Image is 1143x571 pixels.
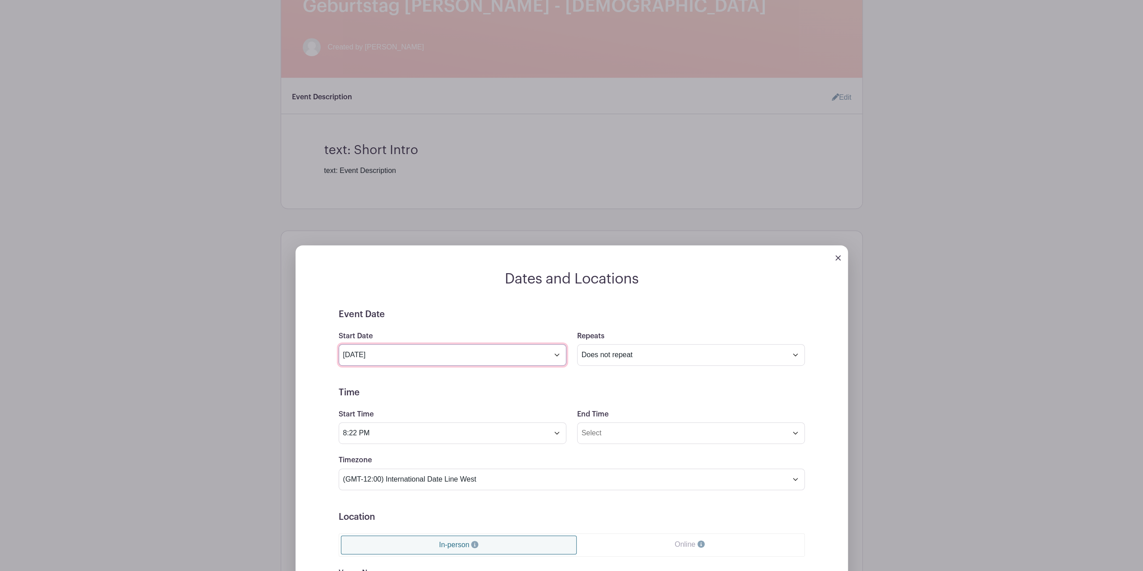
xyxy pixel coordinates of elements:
[835,255,841,261] img: close_button-5f87c8562297e5c2d7936805f587ecaba9071eb48480494691a3f1689db116b3.svg
[339,344,566,366] input: Select
[341,536,577,554] a: In-person
[577,410,609,419] label: End Time
[339,410,374,419] label: Start Time
[339,422,566,444] input: Select
[339,309,805,320] h5: Event Date
[577,422,805,444] input: Select
[577,332,605,341] label: Repeats
[339,387,805,398] h5: Time
[577,536,802,553] a: Online
[339,512,805,522] h5: Location
[339,456,372,465] label: Timezone
[339,332,373,341] label: Start Date
[296,270,848,288] h2: Dates and Locations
